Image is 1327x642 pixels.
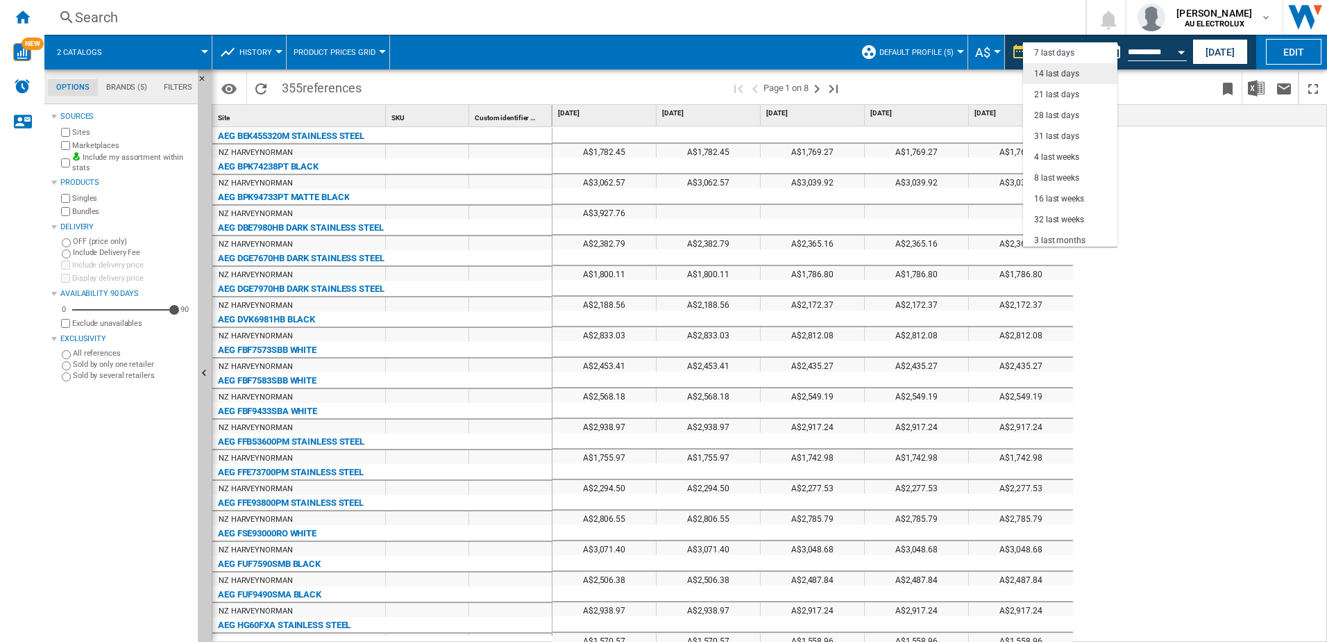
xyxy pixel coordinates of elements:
div: 31 last days [1034,131,1079,142]
div: 28 last days [1034,110,1079,122]
div: 21 last days [1034,89,1079,101]
div: 8 last weeks [1034,172,1079,184]
div: 3 last months [1034,235,1085,247]
div: 16 last weeks [1034,193,1084,205]
div: 7 last days [1034,47,1074,59]
div: 32 last weeks [1034,214,1084,226]
div: 14 last days [1034,68,1079,80]
div: 4 last weeks [1034,151,1079,163]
